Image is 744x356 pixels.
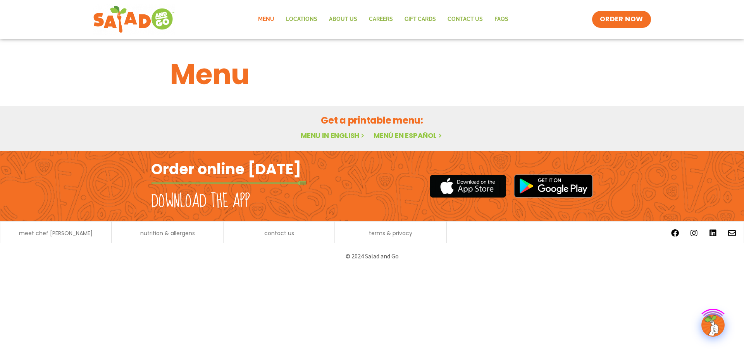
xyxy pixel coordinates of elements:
h2: Get a printable menu: [170,114,574,127]
h1: Menu [170,53,574,95]
a: About Us [323,10,363,28]
a: Menú en español [374,131,443,140]
span: ORDER NOW [600,15,643,24]
a: GIFT CARDS [399,10,442,28]
a: FAQs [489,10,514,28]
a: Menu in English [301,131,366,140]
a: Locations [280,10,323,28]
a: Careers [363,10,399,28]
p: © 2024 Salad and Go [155,251,589,261]
a: ORDER NOW [592,11,651,28]
nav: Menu [252,10,514,28]
a: Contact Us [442,10,489,28]
a: Menu [252,10,280,28]
a: terms & privacy [369,230,412,236]
img: new-SAG-logo-768×292 [93,4,175,35]
img: fork [151,181,306,185]
img: appstore [430,174,506,199]
img: google_play [514,174,593,198]
a: meet chef [PERSON_NAME] [19,230,93,236]
a: nutrition & allergens [140,230,195,236]
h2: Download the app [151,191,250,212]
a: contact us [264,230,294,236]
h2: Order online [DATE] [151,160,301,179]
